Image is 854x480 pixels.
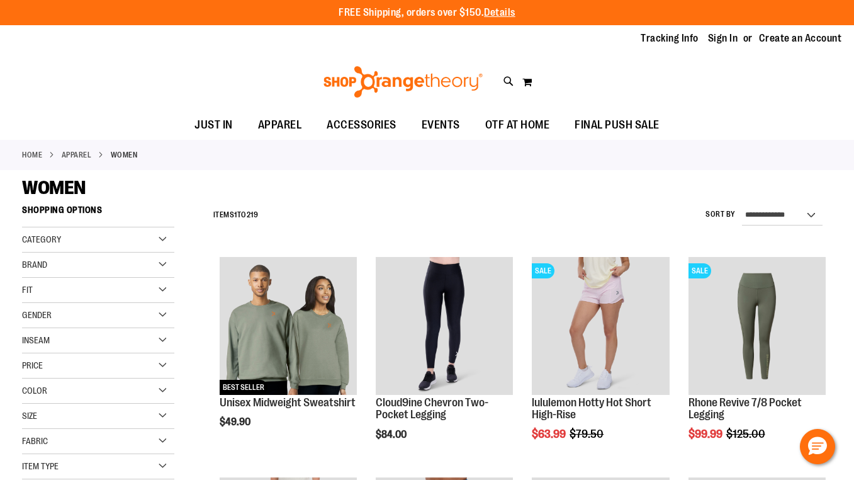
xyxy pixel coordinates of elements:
span: JUST IN [194,111,233,139]
span: Color [22,386,47,396]
div: product [369,251,519,472]
a: Unisex Midweight SweatshirtBEST SELLER [220,257,357,396]
span: Fabric [22,436,48,446]
a: lululemon Hotty Hot Short High-RiseSALE [532,257,669,396]
img: Cloud9ine Chevron Two-Pocket Legging [376,257,513,394]
span: Size [22,411,37,421]
a: Unisex Midweight Sweatshirt [220,396,356,409]
a: FINAL PUSH SALE [562,111,672,140]
a: Details [484,7,515,18]
span: 219 [247,210,259,219]
span: Gender [22,310,52,320]
h2: Items to [213,205,259,225]
div: product [682,251,832,472]
strong: WOMEN [111,149,138,161]
span: $125.00 [726,428,767,440]
img: Unisex Midweight Sweatshirt [220,257,357,394]
a: Cloud9ine Chevron Two-Pocket Legging [376,257,513,396]
span: BEST SELLER [220,380,267,395]
a: Rhone Revive 7/8 Pocket LeggingSALE [688,257,826,396]
a: Rhone Revive 7/8 Pocket Legging [688,396,802,421]
span: Brand [22,260,47,270]
p: FREE Shipping, orders over $150. [339,6,515,20]
span: OTF AT HOME [485,111,550,139]
span: 1 [234,210,237,219]
span: Price [22,360,43,370]
span: $49.90 [220,416,252,428]
a: Sign In [708,31,738,45]
a: ACCESSORIES [314,111,409,140]
a: APPAREL [62,149,92,161]
img: lululemon Hotty Hot Short High-Rise [532,257,669,394]
span: FINAL PUSH SALE [575,111,660,139]
a: OTF AT HOME [473,111,563,140]
span: EVENTS [422,111,460,139]
span: SALE [532,263,554,278]
span: $79.50 [570,428,605,440]
a: lululemon Hotty Hot Short High-Rise [532,396,651,421]
img: Shop Orangetheory [322,66,485,98]
span: ACCESSORIES [327,111,396,139]
span: Item Type [22,461,59,471]
button: Hello, have a question? Let’s chat. [800,429,835,464]
strong: Shopping Options [22,199,174,227]
a: Home [22,149,42,161]
a: Tracking Info [641,31,699,45]
a: APPAREL [245,111,315,139]
div: product [525,251,675,472]
span: APPAREL [258,111,302,139]
div: product [213,251,363,460]
label: Sort By [705,209,736,220]
span: $99.99 [688,428,724,440]
span: Inseam [22,335,50,345]
span: WOMEN [22,177,86,198]
span: $84.00 [376,429,408,440]
a: Create an Account [759,31,842,45]
span: Category [22,234,61,244]
span: Fit [22,285,33,295]
a: Cloud9ine Chevron Two-Pocket Legging [376,396,488,421]
img: Rhone Revive 7/8 Pocket Legging [688,257,826,394]
a: EVENTS [409,111,473,140]
span: SALE [688,263,711,278]
span: $63.99 [532,428,568,440]
a: JUST IN [182,111,245,140]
